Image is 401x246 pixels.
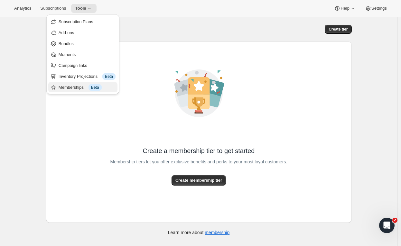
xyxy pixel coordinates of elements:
button: Inventory Projections [48,71,117,81]
div: Memberships [59,84,116,91]
span: Subscription Plans [59,19,93,24]
span: 2 [392,218,397,223]
button: Create membership tier [172,175,226,186]
span: Beta [105,74,113,79]
span: Subscriptions [40,6,66,11]
iframe: Intercom live chat [379,218,395,233]
div: Inventory Projections [59,73,116,80]
span: Analytics [14,6,31,11]
span: Moments [59,52,76,57]
button: Subscriptions [36,4,70,13]
span: Beta [91,85,99,90]
span: Create tier [329,27,348,32]
button: Settings [361,4,391,13]
button: Tools [71,4,97,13]
button: Help [330,4,359,13]
button: Analytics [10,4,35,13]
span: Settings [371,6,387,11]
span: Add-ons [59,30,74,35]
button: Subscription Plans [48,16,117,27]
button: Add-ons [48,27,117,38]
span: Help [340,6,349,11]
button: Moments [48,49,117,59]
button: Campaign links [48,60,117,70]
span: Create membership tier [175,177,222,184]
span: Membership tiers let you offer exclusive benefits and perks to your most loyal customers. [110,157,287,166]
span: Tools [75,6,86,11]
p: Learn more about [168,229,229,236]
span: Create a membership tier to get started [143,146,255,155]
span: Bundles [59,41,74,46]
button: Create tier [325,25,351,34]
a: membership [205,230,229,235]
button: Bundles [48,38,117,49]
button: Memberships [48,82,117,92]
span: Campaign links [59,63,87,68]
